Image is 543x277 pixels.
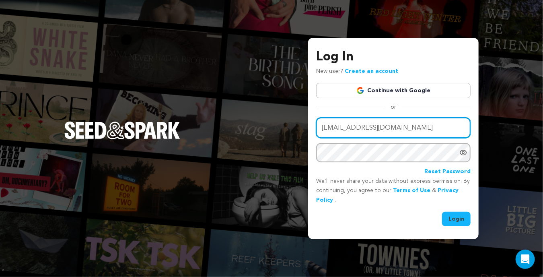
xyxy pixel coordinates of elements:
[442,212,471,226] button: Login
[386,103,401,111] span: or
[393,188,430,193] a: Terms of Use
[316,67,398,76] p: New user?
[316,118,471,138] input: Email address
[345,68,398,74] a: Create an account
[424,167,471,177] a: Reset Password
[516,250,535,269] div: Open Intercom Messenger
[356,87,364,95] img: Google logo
[64,122,180,139] img: Seed&Spark Logo
[316,177,471,205] p: We’ll never share your data without express permission. By continuing, you agree to our & .
[316,83,471,98] a: Continue with Google
[459,149,467,157] a: Show password as plain text. Warning: this will display your password on the screen.
[316,48,471,67] h3: Log In
[64,122,180,155] a: Seed&Spark Homepage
